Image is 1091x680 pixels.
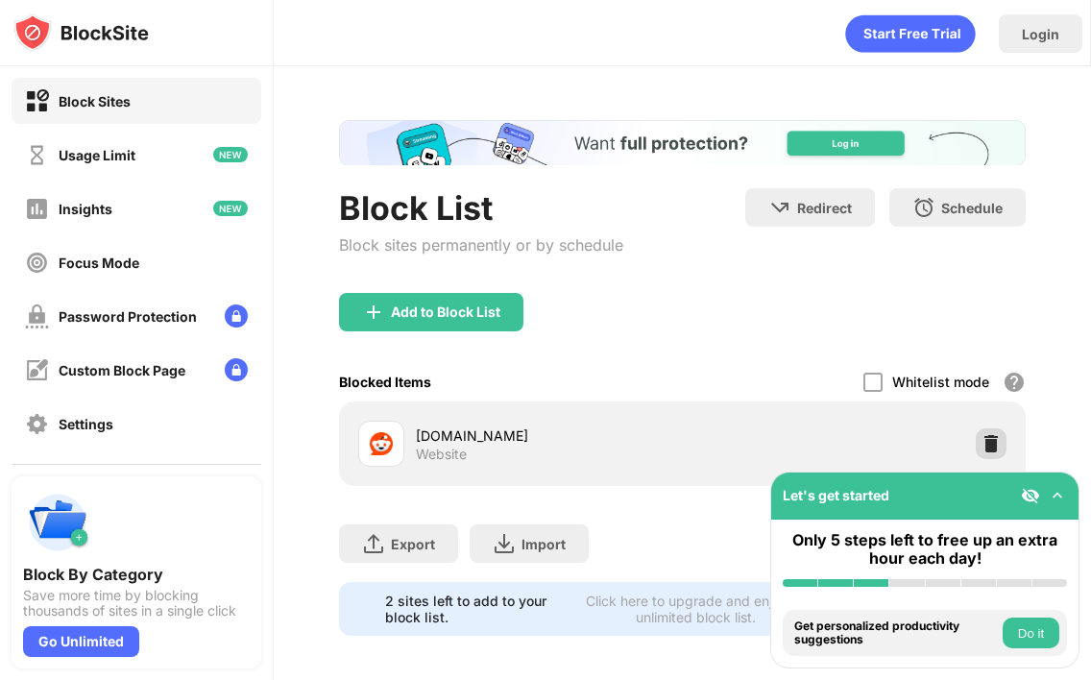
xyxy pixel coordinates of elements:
img: logo-blocksite.svg [13,13,149,52]
div: Insights [59,201,112,217]
iframe: Banner [339,120,1026,165]
div: Blocked Items [339,374,431,390]
img: new-icon.svg [213,201,248,216]
img: settings-off.svg [25,412,49,436]
div: Export [391,536,435,552]
div: [DOMAIN_NAME] [416,425,682,446]
img: lock-menu.svg [225,304,248,328]
div: Get personalized productivity suggestions [794,619,998,647]
div: Save more time by blocking thousands of sites in a single click [23,588,250,619]
img: favicons [370,432,393,455]
div: Only 5 steps left to free up an extra hour each day! [783,531,1067,568]
div: Focus Mode [59,255,139,271]
div: Schedule [941,200,1003,216]
img: password-protection-off.svg [25,304,49,328]
img: eye-not-visible.svg [1021,486,1040,505]
div: Let's get started [783,487,889,503]
div: Block sites permanently or by schedule [339,235,623,255]
div: Usage Limit [59,147,135,163]
div: Login [1022,26,1059,42]
div: Import [521,536,566,552]
div: Block Sites [59,93,131,109]
img: push-categories.svg [23,488,92,557]
img: focus-off.svg [25,251,49,275]
img: new-icon.svg [213,147,248,162]
div: Whitelist mode [892,374,989,390]
button: Do it [1003,618,1059,648]
div: Click here to upgrade and enjoy an unlimited block list. [568,593,825,625]
img: block-on.svg [25,89,49,113]
img: time-usage-off.svg [25,143,49,167]
div: Website [416,446,467,463]
img: omni-setup-toggle.svg [1048,486,1067,505]
img: customize-block-page-off.svg [25,358,49,382]
img: lock-menu.svg [225,358,248,381]
div: Block By Category [23,565,250,584]
img: insights-off.svg [25,197,49,221]
div: animation [845,14,976,53]
div: 2 sites left to add to your block list. [385,593,556,625]
div: Password Protection [59,308,197,325]
div: Redirect [797,200,852,216]
div: Go Unlimited [23,626,139,657]
div: Custom Block Page [59,362,185,378]
div: Block List [339,188,623,228]
div: Settings [59,416,113,432]
div: Add to Block List [391,304,500,320]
